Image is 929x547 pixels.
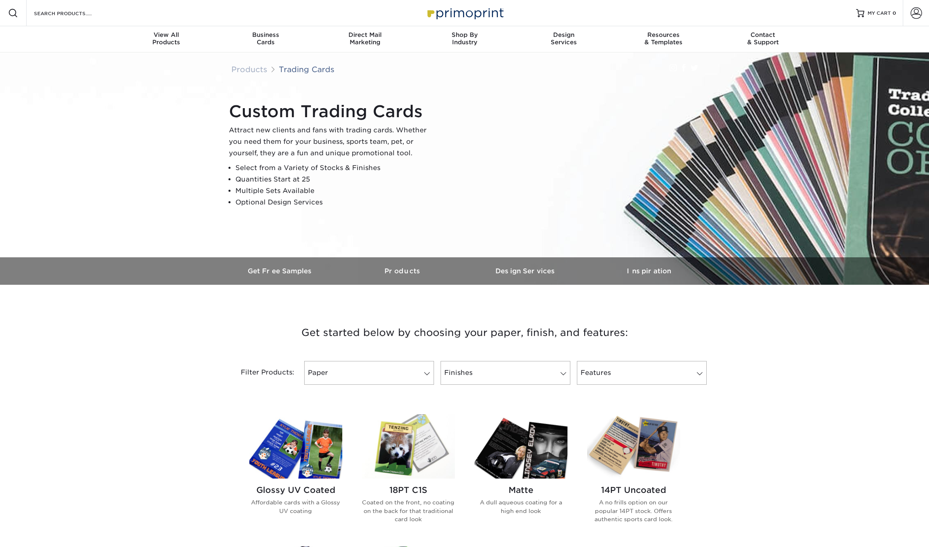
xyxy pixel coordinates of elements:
[362,485,455,495] h2: 18PT C1S
[475,414,567,536] a: Matte Trading Cards Matte A dull aqueous coating for a high end look
[117,31,216,39] span: View All
[415,26,514,52] a: Shop ByIndustry
[441,361,570,385] a: Finishes
[235,162,434,174] li: Select from a Variety of Stocks & Finishes
[424,4,506,22] img: Primoprint
[514,26,614,52] a: DesignServices
[219,257,342,285] a: Get Free Samples
[315,31,415,39] span: Direct Mail
[235,185,434,197] li: Multiple Sets Available
[117,26,216,52] a: View AllProducts
[893,10,896,16] span: 0
[342,267,465,275] h3: Products
[216,31,315,39] span: Business
[235,174,434,185] li: Quantities Start at 25
[415,31,514,46] div: Industry
[475,414,567,479] img: Matte Trading Cards
[514,31,614,39] span: Design
[362,414,455,536] a: 18PT C1S Trading Cards 18PT C1S Coated on the front, no coating on the back for that traditional ...
[249,485,342,495] h2: Glossy UV Coated
[614,31,713,46] div: & Templates
[315,31,415,46] div: Marketing
[588,267,710,275] h3: Inspiration
[577,361,707,385] a: Features
[117,31,216,46] div: Products
[587,414,680,479] img: 14PT Uncoated Trading Cards
[868,10,891,17] span: MY CART
[587,498,680,523] p: A no frills option on our popular 14PT stock. Offers authentic sports card look.
[614,26,713,52] a: Resources& Templates
[465,257,588,285] a: Design Services
[362,414,455,479] img: 18PT C1S Trading Cards
[249,414,342,479] img: Glossy UV Coated Trading Cards
[465,267,588,275] h3: Design Services
[475,498,567,515] p: A dull aqueous coating for a high end look
[229,125,434,159] p: Attract new clients and fans with trading cards. Whether you need them for your business, sports ...
[229,102,434,121] h1: Custom Trading Cards
[219,361,301,385] div: Filter Products:
[315,26,415,52] a: Direct MailMarketing
[587,414,680,536] a: 14PT Uncoated Trading Cards 14PT Uncoated A no frills option on our popular 14PT stock. Offers au...
[279,65,335,74] a: Trading Cards
[342,257,465,285] a: Products
[713,31,813,46] div: & Support
[231,65,267,74] a: Products
[362,498,455,523] p: Coated on the front, no coating on the back for that traditional card look
[225,314,704,351] h3: Get started below by choosing your paper, finish, and features:
[216,31,315,46] div: Cards
[614,31,713,39] span: Resources
[235,197,434,208] li: Optional Design Services
[713,31,813,39] span: Contact
[587,485,680,495] h2: 14PT Uncoated
[249,414,342,536] a: Glossy UV Coated Trading Cards Glossy UV Coated Affordable cards with a Glossy UV coating
[249,498,342,515] p: Affordable cards with a Glossy UV coating
[713,26,813,52] a: Contact& Support
[475,485,567,495] h2: Matte
[588,257,710,285] a: Inspiration
[216,26,315,52] a: BusinessCards
[415,31,514,39] span: Shop By
[219,267,342,275] h3: Get Free Samples
[33,8,113,18] input: SEARCH PRODUCTS.....
[514,31,614,46] div: Services
[304,361,434,385] a: Paper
